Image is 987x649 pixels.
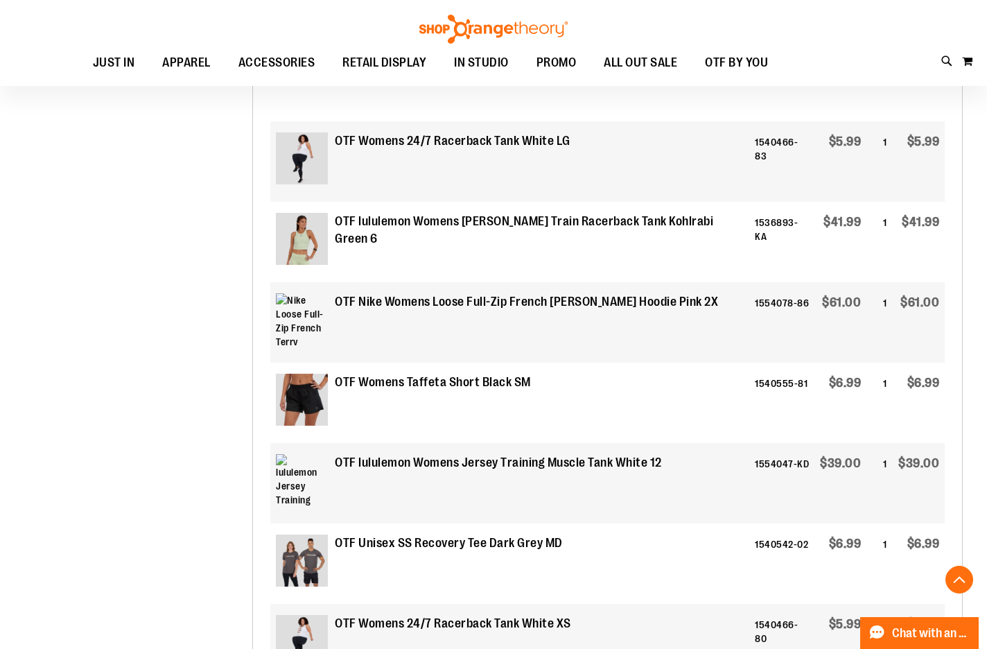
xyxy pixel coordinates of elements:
span: $5.99 [907,135,940,148]
span: $6.99 [829,376,862,390]
span: ACCESSORIES [238,47,315,78]
td: 1 [866,523,893,604]
img: Product image for lululemon Wunder Train Racerback Tank [276,213,328,265]
td: 1540555-81 [749,363,814,443]
strong: OTF lululemon Womens [PERSON_NAME] Train Racerback Tank Kohlrabi Green 6 [335,213,744,248]
button: Back To Top [945,566,973,594]
strong: OTF Unisex SS Recovery Tee Dark Grey MD [335,535,563,553]
span: $39.00 [820,456,861,470]
strong: OTF lululemon Womens Jersey Training Muscle Tank White 12 [335,454,662,472]
strong: OTF Womens 24/7 Racerback Tank White LG [335,132,570,150]
span: $6.99 [829,537,862,551]
td: 1554078-86 [749,282,814,363]
td: 1540542-02 [749,523,814,604]
span: $61.00 [822,295,861,309]
span: $41.99 [902,215,939,229]
span: $5.99 [829,617,862,631]
strong: OTF Womens 24/7 Racerback Tank White XS [335,615,571,633]
span: RETAIL DISPLAY [342,47,426,78]
span: $6.99 [907,537,940,551]
span: APPAREL [162,47,211,78]
img: 24/7 Racerback Tank [276,132,328,184]
img: Product image for Unisex Short Sleeve Recovery Tee [276,535,328,587]
span: ALL OUT SALE [604,47,677,78]
td: 1 [866,202,893,282]
span: $39.00 [898,456,939,470]
span: $5.99 [829,135,862,148]
span: $61.00 [900,295,939,309]
img: Product image for Taffeta Short [276,374,328,426]
strong: OTF Womens Taffeta Short Black SM [335,374,531,392]
img: Shop Orangetheory [417,15,570,44]
td: 1540466-83 [749,121,814,202]
img: Nike Loose Full-Zip French Terry Hoodie [276,293,328,345]
span: PROMO [536,47,577,78]
td: 1536893-KA [749,202,814,282]
td: 1554047-KD [749,443,814,523]
td: 1 [866,363,893,443]
td: 1 [866,282,893,363]
td: 1 [866,443,893,523]
span: JUST IN [93,47,135,78]
span: IN STUDIO [454,47,509,78]
span: $6.99 [907,376,940,390]
span: OTF BY YOU [705,47,768,78]
button: Chat with an Expert [860,617,979,649]
img: lululemon Jersey Training Muscle Tank [276,454,328,506]
span: $41.99 [823,215,861,229]
span: Chat with an Expert [892,627,970,640]
td: 1 [866,121,893,202]
strong: OTF Nike Womens Loose Full-Zip French [PERSON_NAME] Hoodie Pink 2X [335,293,718,311]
